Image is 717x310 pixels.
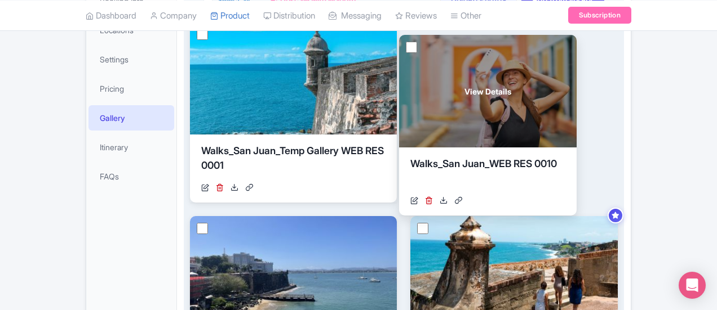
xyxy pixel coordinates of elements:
a: Gallery [88,105,174,131]
a: View Details [399,35,577,147]
div: Open Intercom Messenger [679,272,706,299]
a: Itinerary [88,134,174,160]
span: View Details [464,86,511,97]
div: Walks_San Juan_Temp Gallery WEB RES 0001 [201,143,386,177]
a: Pricing [88,76,174,101]
a: Settings [88,47,174,72]
a: Subscription [568,7,631,24]
a: FAQs [88,164,174,189]
div: Walks_San Juan_WEB RES 0010 [410,156,565,190]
